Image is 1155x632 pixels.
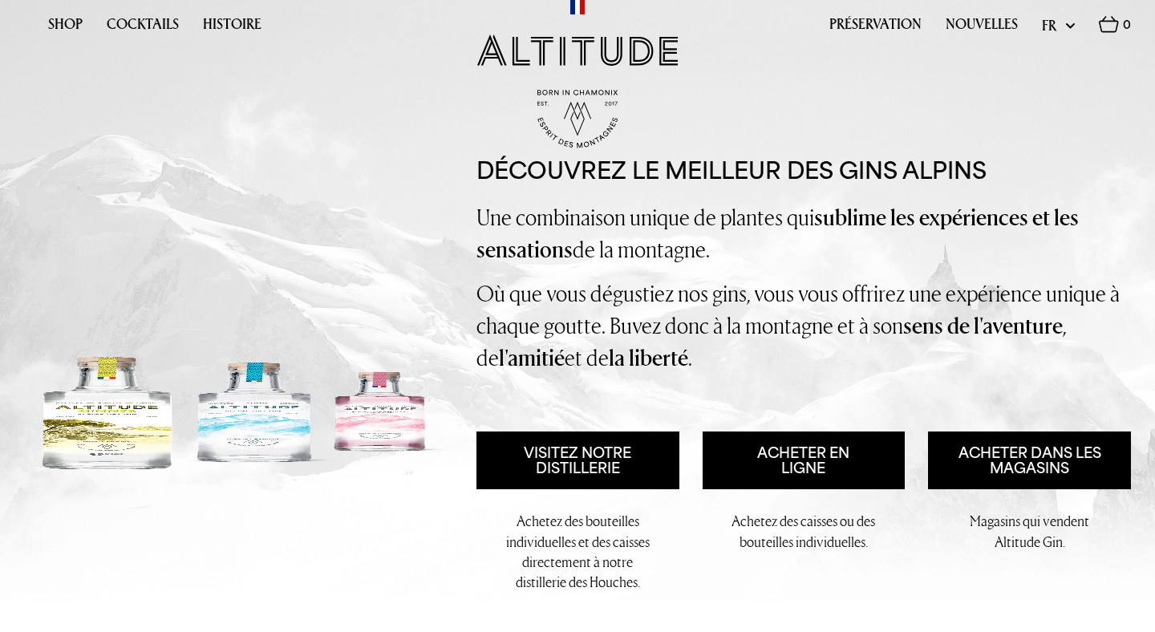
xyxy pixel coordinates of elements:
[703,431,906,490] a: Acheter en ligne
[829,16,922,41] a: Préservation
[609,342,688,373] strong: la liberté
[477,34,678,66] img: Altitude Gin
[946,16,1018,41] a: Nouvelles
[107,16,179,41] a: Cocktails
[499,342,565,373] strong: l'amitié
[537,90,618,148] img: Born in Chamonix - Est. 2017 - Espirit des Montagnes
[476,202,1079,265] strong: sublime les expériences et les sensations
[928,431,1131,490] a: Acheter dans les magasins
[903,310,1063,341] strong: sens de l'aventure
[1099,16,1131,42] a: 0
[476,431,679,490] a: Visitez notre distillerie
[1099,16,1119,33] img: Basket
[723,511,885,551] p: Achetez des caisses ou des bouteilles individuelles.
[948,511,1110,551] p: Magasins qui vendent Altitude Gin.
[476,278,1131,374] p: Où que vous dégustiez nos gins, vous vous offrirez une expérience unique à chaque goutte. Buvez d...
[203,16,261,41] a: Histoire
[476,202,1079,264] span: Une combinaison unique de plantes qui de la montagne.
[48,16,83,41] a: Shop
[496,511,659,592] p: Achetez des bouteilles individuelles et des caisses directement à notre distillerie des Houches.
